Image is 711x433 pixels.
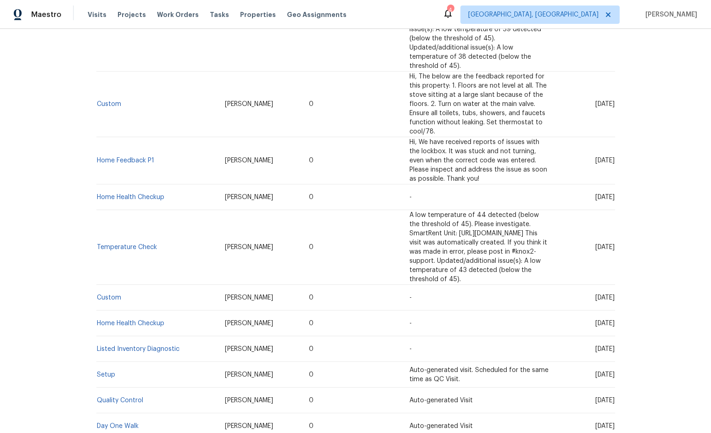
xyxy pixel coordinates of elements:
span: Tasks [210,11,229,18]
span: Auto-generated Visit [409,397,473,404]
a: Home Health Checkup [97,320,164,327]
span: Work Orders [157,10,199,19]
span: [DATE] [595,294,615,301]
span: Properties [240,10,276,19]
span: Projects [118,10,146,19]
a: Home Health Checkup [97,194,164,200]
span: [PERSON_NAME] [225,101,273,107]
span: [DATE] [595,423,615,429]
span: - [409,320,412,327]
a: Custom [97,294,121,301]
span: [PERSON_NAME] [225,423,273,429]
span: [DATE] [595,372,615,378]
span: 0 [309,294,314,301]
span: [DATE] [595,157,615,164]
span: Hi, We have received reports of issues with the lockbox. It was stuck and not turning, even when ... [409,139,547,182]
span: [PERSON_NAME] [225,194,273,200]
span: [PERSON_NAME] [225,346,273,352]
span: [PERSON_NAME] [225,320,273,327]
span: 0 [309,101,314,107]
span: [PERSON_NAME] [225,244,273,250]
span: - [409,294,412,301]
span: [PERSON_NAME] [225,157,273,164]
span: 0 [309,346,314,352]
span: 0 [309,372,314,378]
span: Maestro [31,10,62,19]
span: [GEOGRAPHIC_DATA], [GEOGRAPHIC_DATA] [468,10,599,19]
a: Listed Inventory Diagnostic [97,346,179,352]
span: Visits [88,10,106,19]
span: 0 [309,397,314,404]
a: Home Feedback P1 [97,157,154,164]
a: Temperature Check [97,244,157,250]
span: 0 [309,194,314,200]
span: Auto-generated Visit [409,423,473,429]
span: - [409,346,412,352]
a: Quality Control [97,397,143,404]
span: 0 [309,157,314,164]
span: [DATE] [595,194,615,200]
a: Setup [97,372,115,378]
span: [DATE] [595,101,615,107]
span: 0 [309,320,314,327]
span: [PERSON_NAME] [225,294,273,301]
span: - [409,194,412,200]
span: [DATE] [595,320,615,327]
span: [DATE] [595,244,615,250]
a: Custom [97,101,121,107]
a: Day One Walk [97,423,139,429]
span: 0 [309,244,314,250]
span: [PERSON_NAME] [225,372,273,378]
span: [PERSON_NAME] [225,397,273,404]
span: Geo Assignments [287,10,347,19]
span: [PERSON_NAME] [642,10,697,19]
span: Hi, The below are the feedback reported for this property: 1. Floors are not level at all. The st... [409,73,547,135]
span: [DATE] [595,397,615,404]
span: 0 [309,423,314,429]
span: Auto-generated visit. Scheduled for the same time as QC Visit. [409,367,549,383]
div: 4 [447,6,453,15]
span: [DATE] [595,346,615,352]
span: A low temperature of 44 detected (below the threshold of 45). Please investigate. SmartRent Unit:... [409,212,547,283]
